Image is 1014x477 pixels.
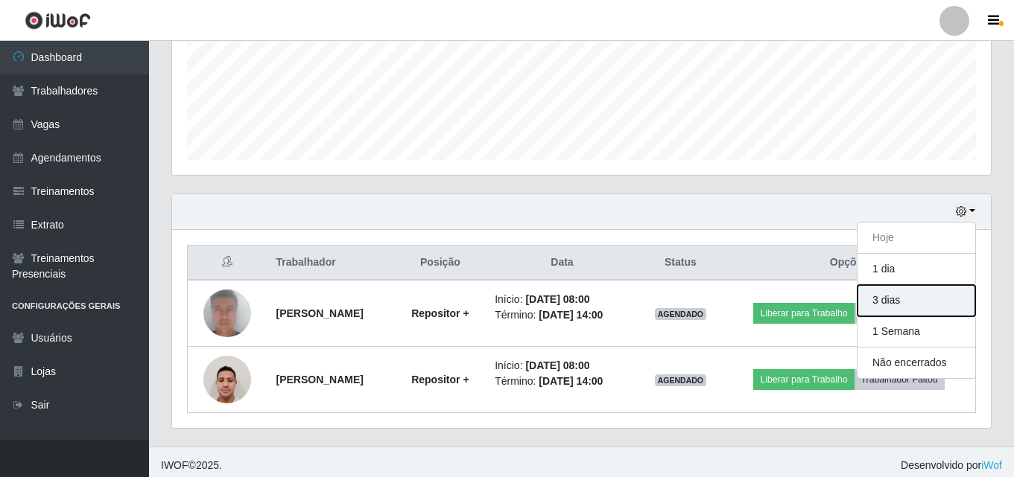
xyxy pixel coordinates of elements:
span: AGENDADO [655,308,707,320]
button: 1 dia [858,254,975,285]
strong: [PERSON_NAME] [276,307,364,319]
li: Término: [495,374,630,389]
button: Trabalhador Faltou [855,303,945,324]
time: [DATE] 08:00 [525,293,589,305]
button: Liberar para Trabalho [753,303,854,324]
li: Término: [495,307,630,323]
th: Posição [395,246,487,281]
span: © 2025 . [161,458,222,473]
time: [DATE] 14:00 [539,375,603,387]
span: Desenvolvido por [901,458,1002,473]
button: Hoje [858,223,975,254]
time: [DATE] 14:00 [539,309,603,321]
th: Opções [723,246,975,281]
li: Início: [495,292,630,307]
a: iWof [981,459,1002,471]
img: CoreUI Logo [25,11,91,30]
strong: Repositor + [411,307,469,319]
button: Trabalhador Faltou [855,369,945,390]
button: 1 Semana [858,316,975,348]
img: 1749045235898.jpeg [203,348,251,411]
span: AGENDADO [655,374,707,386]
li: Início: [495,358,630,374]
strong: Repositor + [411,374,469,385]
button: 3 dias [858,285,975,316]
th: Data [486,246,638,281]
strong: [PERSON_NAME] [276,374,364,385]
time: [DATE] 08:00 [525,359,589,371]
img: 1748706192585.jpeg [203,264,251,362]
th: Status [638,246,723,281]
button: Liberar para Trabalho [753,369,854,390]
button: Não encerrados [858,348,975,378]
th: Trabalhador [267,246,395,281]
span: IWOF [161,459,188,471]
